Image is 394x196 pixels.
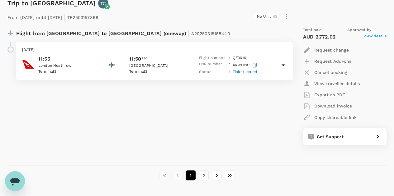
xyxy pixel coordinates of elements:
img: Qantas Airways [22,58,35,71]
p: 4KWHNU [233,61,258,69]
p: Request change [314,47,349,53]
span: Approved by [347,27,387,33]
button: Download invoice [303,100,352,112]
p: Download invoice [314,103,352,109]
iframe: Button to launch messaging window [5,171,25,191]
span: No Unit [253,14,275,19]
div: No Unit [253,13,279,20]
span: Get Support [317,134,344,139]
button: Go to page 2 [199,170,209,180]
p: QF 0010 [233,55,246,61]
p: Request Add-ons [314,58,351,64]
p: PNR number [199,61,226,69]
span: | [64,13,66,21]
p: Flight number [199,55,226,61]
p: [GEOGRAPHIC_DATA] [129,63,185,69]
span: A20250315168440 [191,31,230,36]
button: Request change [303,44,349,56]
p: 11:50 [129,55,141,63]
p: Export as PDF [314,92,345,98]
nav: pagination navigation [158,170,236,180]
p: : [229,55,230,61]
p: London Heathrow [38,63,94,69]
button: Cancel booking [303,67,347,78]
span: Ticket issued [233,70,257,74]
p: : [229,69,230,75]
button: Go to last page [225,170,235,180]
button: Request Add-ons [303,56,351,67]
p: Copy shareable link [314,114,357,120]
p: 11:55 [38,55,94,63]
button: View traveller details [303,78,360,89]
p: [DATE] [22,47,287,53]
p: Terminal 3 [129,69,185,75]
p: AUD 2,772.02 [303,33,335,41]
span: View details [363,33,387,41]
button: Export as PDF [303,89,345,100]
p: View traveller details [314,80,360,87]
p: From [DATE] until [DATE] TR2503157898 [7,11,98,22]
p: Cancel booking [314,69,347,75]
p: : [229,61,230,69]
button: Copy shareable link [303,112,357,123]
span: +1d [141,55,148,63]
p: Flight from [GEOGRAPHIC_DATA] to [GEOGRAPHIC_DATA] (oneway) [16,27,230,38]
span: Total paid [303,27,322,33]
p: Terminal 3 [38,69,94,75]
button: Go to next page [212,170,222,180]
span: | [188,29,190,38]
p: Status [199,69,226,75]
p: TC [100,0,106,7]
button: page 1 [186,170,196,180]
